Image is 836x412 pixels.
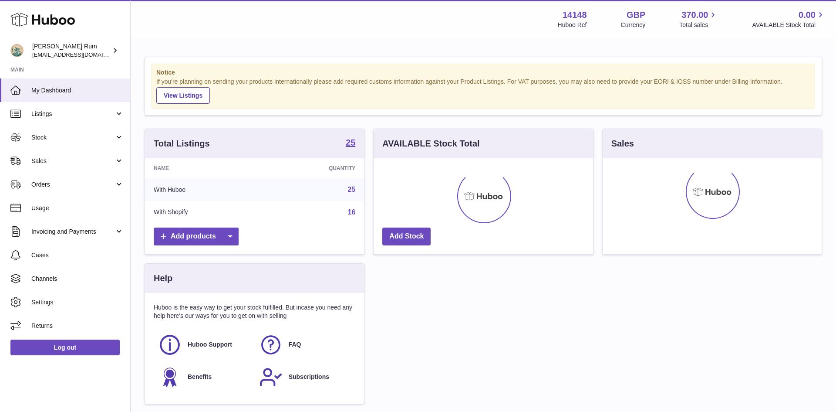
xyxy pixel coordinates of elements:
div: If you're planning on sending your products internationally please add required customs informati... [156,78,810,104]
span: Orders [31,180,115,189]
h3: Help [154,272,172,284]
h3: AVAILABLE Stock Total [382,138,479,150]
span: Usage [31,204,124,212]
span: 0.00 [799,9,816,21]
div: [PERSON_NAME] Rum [32,42,111,59]
th: Name [145,158,263,178]
a: 370.00 Total sales [679,9,718,29]
span: Listings [31,110,115,118]
td: With Huboo [145,178,263,201]
a: Benefits [158,365,250,389]
div: Huboo Ref [558,21,587,29]
span: AVAILABLE Stock Total [752,21,826,29]
p: Huboo is the easy way to get your stock fulfilled. But incase you need any help here's our ways f... [154,303,355,320]
a: View Listings [156,87,210,104]
h3: Sales [611,138,634,150]
strong: 25 [346,138,355,147]
strong: Notice [156,68,810,77]
a: Add Stock [382,228,431,245]
span: My Dashboard [31,86,124,95]
th: Quantity [263,158,364,178]
span: Huboo Support [188,340,232,349]
a: 16 [348,208,356,216]
a: FAQ [259,333,351,357]
strong: GBP [627,9,645,21]
a: 0.00 AVAILABLE Stock Total [752,9,826,29]
span: Invoicing and Payments [31,228,115,236]
a: 25 [346,138,355,149]
span: Total sales [679,21,718,29]
span: 370.00 [681,9,708,21]
img: mail@bartirum.wales [10,44,24,57]
a: Log out [10,340,120,355]
div: Currency [621,21,646,29]
span: Subscriptions [289,373,329,381]
span: [EMAIL_ADDRESS][DOMAIN_NAME] [32,51,128,58]
span: Channels [31,275,124,283]
td: With Shopify [145,201,263,224]
span: Sales [31,157,115,165]
span: Benefits [188,373,212,381]
a: 25 [348,186,356,193]
a: Huboo Support [158,333,250,357]
a: Subscriptions [259,365,351,389]
span: Cases [31,251,124,259]
span: Settings [31,298,124,306]
strong: 14148 [563,9,587,21]
span: Stock [31,133,115,142]
a: Add products [154,228,239,245]
span: FAQ [289,340,301,349]
h3: Total Listings [154,138,210,150]
span: Returns [31,322,124,330]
